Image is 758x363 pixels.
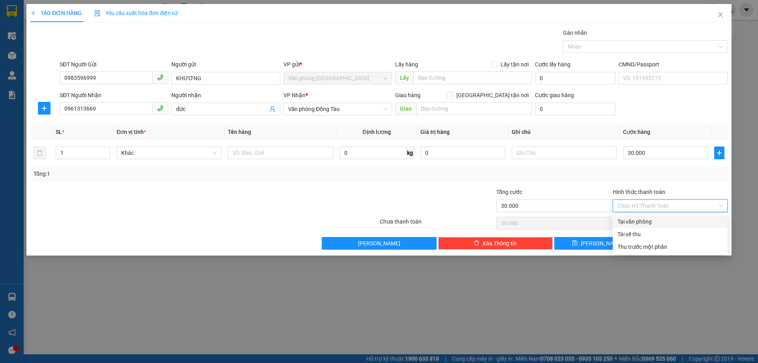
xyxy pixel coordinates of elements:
label: Hình thức thanh toán [613,189,665,195]
span: Giao [395,102,416,115]
div: SĐT Người Nhận [60,91,168,100]
label: Gán nhãn [563,30,587,36]
li: Hotline: 1900888999 [44,49,179,59]
input: Cước giao hàng [535,103,615,115]
span: plus [715,150,724,156]
span: Giá trị hàng [420,129,450,135]
span: [PERSON_NAME] [581,239,623,248]
span: phone [157,105,163,111]
label: Cước lấy hàng [535,61,570,68]
div: Người nhận [171,91,280,100]
span: kg [406,147,414,159]
input: Ghi Chú [512,147,617,159]
li: 01A03 [GEOGRAPHIC_DATA], [GEOGRAPHIC_DATA] ( bên cạnh cây xăng bến xe phía Bắc cũ) [44,19,179,49]
button: [PERSON_NAME] [322,237,437,250]
input: Dọc đường [416,102,532,115]
span: TẠO ĐƠN HÀNG [30,10,82,16]
button: plus [38,102,51,115]
span: Lấy [395,71,413,84]
span: phone [157,74,163,81]
span: Lấy hàng [395,61,418,68]
span: Định lượng [363,129,391,135]
div: Thu trước một phần [617,243,723,251]
span: Đơn vị tính [116,129,146,135]
input: 0 [420,147,505,159]
span: Yêu cầu xuất hóa đơn điện tử [94,10,178,16]
button: plus [714,147,724,159]
span: Lấy tận nơi [497,60,532,69]
div: SĐT Người Gửi [60,60,168,69]
span: Khác [121,147,217,159]
span: plus [38,105,50,111]
span: SL [56,129,62,135]
button: Close [709,4,732,26]
span: Văn phòng Đồng Tàu [288,103,387,115]
span: [GEOGRAPHIC_DATA] tận nơi [453,91,532,100]
div: Chưa thanh toán [379,217,495,231]
img: logo.jpg [10,10,49,49]
span: save [572,240,578,246]
span: Văn phòng Thanh Hóa [288,72,387,84]
div: Tổng: 1 [34,169,293,178]
span: Tổng cước [496,189,522,195]
button: save[PERSON_NAME] [554,237,640,250]
span: plus [30,10,36,16]
label: Cước giao hàng [535,92,574,98]
div: Người gửi [171,60,280,69]
span: Xóa Thông tin [482,239,517,248]
button: delete [34,147,46,159]
input: VD: Bàn, Ghế [228,147,333,159]
span: VP Nhận [283,92,306,98]
div: VP gửi [283,60,392,69]
input: Cước lấy hàng [535,72,615,85]
span: close [717,11,724,18]
span: Giao hàng [395,92,420,98]
th: Ghi chú [508,124,620,140]
span: Tên hàng [228,129,251,135]
img: icon [94,10,101,17]
div: CMND/Passport [619,60,727,69]
button: deleteXóa Thông tin [438,237,553,250]
b: 36 Limousine [83,9,140,19]
span: [PERSON_NAME] [358,239,400,248]
span: Cước hàng [623,129,650,135]
span: user-add [269,106,276,112]
span: delete [474,240,479,246]
input: Dọc đường [413,71,532,84]
div: Tại văn phòng [617,217,723,226]
div: Tài xế thu [617,230,723,239]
